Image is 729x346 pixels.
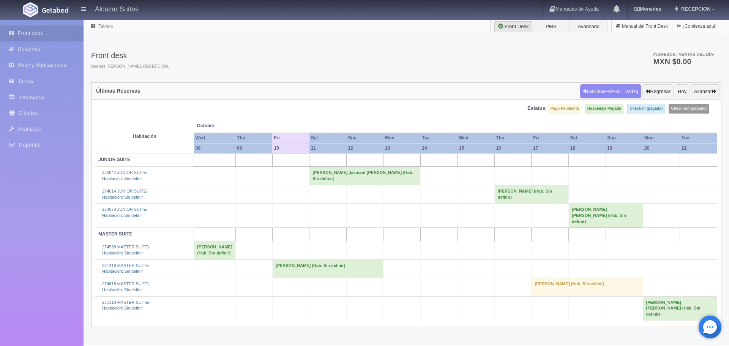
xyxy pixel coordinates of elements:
th: Tue [680,133,717,143]
a: 271318 MASTER SUITE/Habitación: Sin definir [102,300,149,311]
label: Check-out (pagado) [669,104,709,114]
span: October [197,123,270,129]
a: 274588 MASTER SUITE/Habitación: Sin definir [102,245,149,255]
label: Avanzado [570,21,607,32]
th: Thu [494,133,532,143]
img: Getabed [23,2,38,17]
h3: MXN $0.00 [653,58,715,65]
th: Sat [309,133,346,143]
th: 21 [680,143,717,153]
a: Manual del Front Desk [612,19,672,34]
a: 274618 MASTER SUITE/Habitación: Sin definir [102,281,149,292]
td: [PERSON_NAME] [PERSON_NAME] (Hab. Sin definir) [569,204,643,228]
td: [PERSON_NAME] (Hab. Sin definir) [194,241,235,259]
th: Sat [569,133,606,143]
th: 19 [606,143,643,153]
button: Hoy [675,84,690,99]
h4: Últimas Reservas [96,88,140,94]
th: 16 [494,143,532,153]
th: Fri [272,133,309,143]
img: Getabed [42,7,68,13]
span: Buenos [PERSON_NAME], RECEPCION. [91,63,169,70]
th: Tue [420,133,457,143]
th: Thu [235,133,272,143]
th: Fri [532,133,569,143]
a: 274814 JUNIOR SUITE/Habitación: Sin definir [102,189,147,199]
a: 273673 JUNIOR SUITE/Habitación: Sin definir [102,207,147,218]
b: Monedas [634,6,661,12]
span: Ingresos / Ventas del día [653,52,715,57]
a: 270844 JUNIOR SUITE/Habitación: Sin definir [102,170,147,181]
th: 15 [458,143,494,153]
td: [PERSON_NAME] (Hab. Sin definir) [532,278,643,296]
label: Estatus: [527,105,547,112]
th: 14 [420,143,457,153]
th: Wed [458,133,494,143]
th: 08 [194,143,235,153]
td: [PERSON_NAME] [PERSON_NAME] (Hab. Sin definir) [643,296,717,321]
td: [PERSON_NAME] (Hab. Sin definir) [494,185,568,203]
h3: Front desk [91,51,169,60]
button: Avanzar [691,84,720,99]
th: 12 [346,143,383,153]
label: Hospedaje Pagado [585,104,623,114]
th: Wed [194,133,235,143]
label: Front Desk [494,21,532,32]
th: 13 [383,143,420,153]
th: 18 [569,143,606,153]
th: Sun [606,133,643,143]
th: Mon [383,133,420,143]
h4: Alcazar Suites [95,4,139,13]
td: [PERSON_NAME] (Hab. Sin definir) [272,259,383,278]
th: 10 [272,143,309,153]
th: Sun [346,133,383,143]
a: 271419 MASTER SUITE/Habitación: Sin definir [102,263,149,274]
button: [GEOGRAPHIC_DATA] [580,84,641,99]
b: MASTER SUITE [98,231,132,237]
th: 11 [309,143,346,153]
td: [PERSON_NAME] Jazmant [PERSON_NAME] (Hab. Sin definir) [309,167,420,185]
button: Regresar [642,84,673,99]
th: 09 [235,143,272,153]
label: PMS [532,21,570,32]
a: Tablero [98,24,113,29]
th: Mon [643,133,680,143]
label: Pago Pendiente [548,104,581,114]
label: Check-in (pagado) [627,104,665,114]
th: 20 [643,143,680,153]
a: ¡Comienza aquí! [672,19,721,34]
strong: Habitación [133,134,156,139]
b: JUNIOR SUITE [98,157,130,162]
th: 17 [532,143,569,153]
span: RECEPCION [679,6,710,12]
